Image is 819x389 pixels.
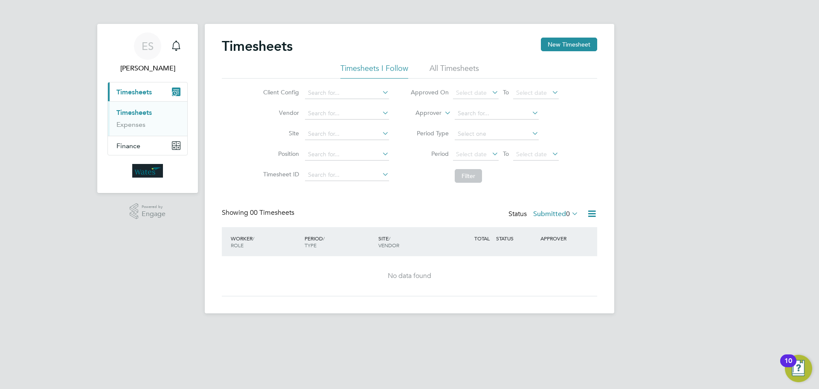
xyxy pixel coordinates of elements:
[305,128,389,140] input: Search for...
[516,89,547,97] span: Select date
[142,41,154,52] span: ES
[108,136,187,155] button: Finance
[455,169,482,183] button: Filter
[222,38,293,55] h2: Timesheets
[107,164,188,178] a: Go to home page
[261,170,299,178] label: Timesheet ID
[229,231,302,253] div: WORKER
[508,208,580,220] div: Status
[376,231,450,253] div: SITE
[455,128,539,140] input: Select one
[116,142,140,150] span: Finance
[253,235,254,242] span: /
[130,203,166,219] a: Powered byEngage
[305,87,389,99] input: Search for...
[231,242,244,249] span: ROLE
[305,149,389,161] input: Search for...
[410,88,449,96] label: Approved On
[410,150,449,158] label: Period
[474,235,490,242] span: TOTAL
[538,231,583,246] div: APPROVER
[340,63,408,79] li: Timesheets I Follow
[132,164,163,178] img: wates-logo-retina.png
[378,242,399,249] span: VENDOR
[261,129,299,137] label: Site
[116,88,152,96] span: Timesheets
[302,231,376,253] div: PERIOD
[107,32,188,73] a: ES[PERSON_NAME]
[323,235,325,242] span: /
[108,101,187,136] div: Timesheets
[785,355,812,382] button: Open Resource Center, 10 new notifications
[430,63,479,79] li: All Timesheets
[261,109,299,117] label: Vendor
[250,208,294,217] span: 00 Timesheets
[494,231,538,246] div: STATUS
[410,129,449,137] label: Period Type
[500,87,511,98] span: To
[261,88,299,96] label: Client Config
[403,109,441,117] label: Approver
[107,63,188,73] span: Emily Summerfield
[456,150,487,158] span: Select date
[142,211,166,218] span: Engage
[305,169,389,181] input: Search for...
[97,24,198,193] nav: Main navigation
[108,82,187,101] button: Timesheets
[455,108,539,120] input: Search for...
[142,203,166,211] span: Powered by
[222,208,296,217] div: Showing
[541,38,597,51] button: New Timesheet
[566,210,570,218] span: 0
[389,235,390,242] span: /
[116,120,145,129] a: Expenses
[456,89,487,97] span: Select date
[305,108,389,120] input: Search for...
[533,210,578,218] label: Submitted
[500,148,511,159] span: To
[116,108,152,117] a: Timesheets
[784,361,792,372] div: 10
[305,242,317,249] span: TYPE
[230,272,589,281] div: No data found
[516,150,547,158] span: Select date
[261,150,299,158] label: Position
